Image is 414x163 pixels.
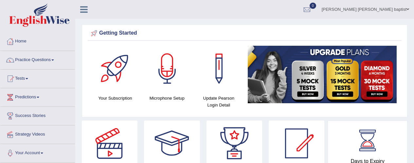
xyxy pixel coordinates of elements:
a: Home [0,32,75,49]
div: Getting Started [89,28,400,38]
a: Your Account [0,144,75,160]
a: Success Stories [0,107,75,123]
a: Tests [0,70,75,86]
span: 0 [310,3,316,9]
h4: Update Pearson Login Detail [196,95,241,108]
img: small5.jpg [248,46,397,103]
a: Practice Questions [0,51,75,67]
h4: Your Subscription [93,95,138,102]
h4: Microphone Setup [144,95,189,102]
a: Strategy Videos [0,125,75,142]
a: Predictions [0,88,75,105]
